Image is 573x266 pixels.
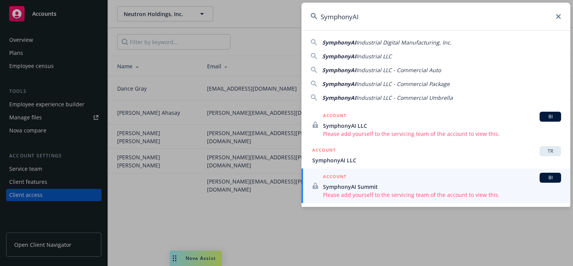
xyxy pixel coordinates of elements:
span: TR [543,148,558,155]
span: SymphonyAI [322,53,356,60]
a: ACCOUNTBISymphonyAI LLCPlease add yourself to the servicing team of the account to view this. [301,107,570,142]
a: ACCOUNTBISymphonyAI SummitPlease add yourself to the servicing team of the account to view this. [301,169,570,203]
span: Industrial LLC [356,53,392,60]
h5: ACCOUNT [323,112,346,121]
input: Search... [301,3,570,30]
span: Please add yourself to the servicing team of the account to view this. [323,130,561,138]
span: BI [543,113,558,120]
span: SymphonyAI [322,39,356,46]
span: SymphonyAI [322,80,356,88]
span: SymphonyAI Summit [323,183,561,191]
span: Please add yourself to the servicing team of the account to view this. [323,191,561,199]
span: Industrial LLC - Commercial Umbrella [356,94,453,101]
span: BI [543,174,558,181]
h5: ACCOUNT [312,146,336,155]
span: SymphonyAI LLC [323,122,561,130]
span: SymphonyAI [322,94,356,101]
span: SymphonyAI [322,66,356,74]
a: ACCOUNTTRSymphonyAI LLC [301,142,570,169]
span: Industrial Digital Manufacturing, Inc. [356,39,452,46]
span: Industrial LLC - Commercial Auto [356,66,441,74]
h5: ACCOUNT [323,173,346,182]
span: Industrial LLC - Commercial Package [356,80,450,88]
span: SymphonyAI LLC [312,156,561,164]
